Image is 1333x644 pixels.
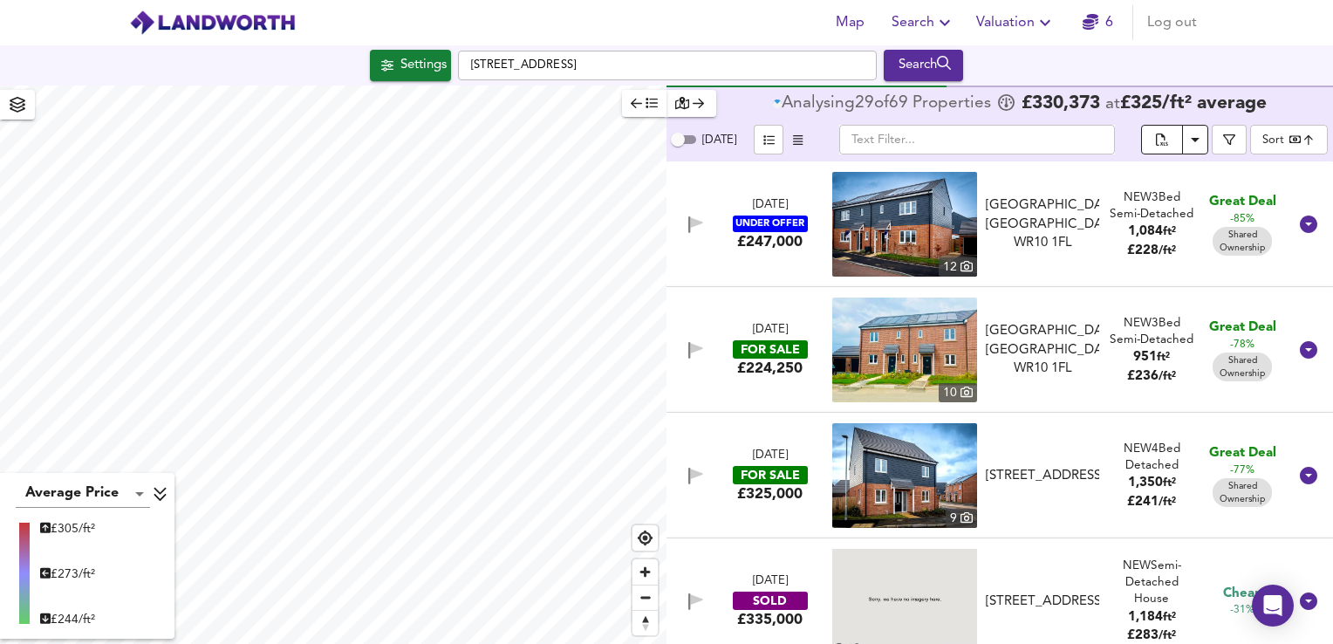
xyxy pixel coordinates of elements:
[702,134,736,146] span: [DATE]
[1163,226,1176,237] span: ft²
[855,95,874,113] span: 29
[753,197,788,214] div: [DATE]
[829,10,871,35] span: Map
[1223,585,1262,603] span: Cheap
[939,257,977,277] div: 12
[753,322,788,339] div: [DATE]
[1213,354,1272,380] span: Shared Ownership
[884,50,963,81] div: Run Your Search
[1182,125,1208,154] button: Download Results
[969,5,1063,40] button: Valuation
[632,586,658,610] span: Zoom out
[1157,352,1170,363] span: ft²
[737,610,803,629] div: £335,000
[737,359,803,378] div: £224,250
[1141,125,1208,154] div: split button
[737,484,803,504] div: £325,000
[832,423,977,528] a: property thumbnail 9
[1298,465,1319,486] svg: Show Details
[1230,338,1254,353] span: -78%
[400,54,447,77] div: Settings
[632,585,658,610] button: Zoom out
[1209,319,1276,337] span: Great Deal
[1120,94,1267,113] span: £ 325 / ft² average
[1230,603,1254,618] span: -31%
[458,51,877,80] input: Enter a location...
[822,5,878,40] button: Map
[733,466,808,484] div: FOR SALE
[1022,95,1100,113] span: £ 330,373
[370,50,451,81] div: Click to configure Search Settings
[1163,477,1176,489] span: ft²
[40,611,95,628] div: £ 244/ft²
[1127,370,1176,383] span: £ 236
[889,95,908,113] span: 69
[733,340,808,359] div: FOR SALE
[1127,496,1176,509] span: £ 241
[1105,96,1120,113] span: at
[1262,132,1284,148] div: Sort
[1213,480,1272,506] span: Shared Ownership
[939,383,977,402] div: 10
[370,50,451,81] button: Settings
[986,467,1099,485] div: [STREET_ADDRESS]
[1070,5,1125,40] button: 6
[1213,229,1272,255] span: Shared Ownership
[1209,193,1276,211] span: Great Deal
[1298,214,1319,235] svg: Show Details
[832,172,977,277] img: property thumbnail
[666,161,1333,287] div: [DATE]UNDER OFFER£247,000 property thumbnail 12 [GEOGRAPHIC_DATA], [GEOGRAPHIC_DATA], WR10 1FLNEW...
[1298,339,1319,360] svg: Show Details
[753,448,788,464] div: [DATE]
[129,10,296,36] img: logo
[1159,371,1176,382] span: / ft²
[666,287,1333,413] div: [DATE]FOR SALE£224,250 property thumbnail 10 [GEOGRAPHIC_DATA], [GEOGRAPHIC_DATA], WR10 1FLNEW3Be...
[1106,315,1197,349] div: NEW 3 Bed Semi-Detached
[733,592,808,610] div: SOLD
[632,610,658,635] button: Reset bearing to north
[832,423,977,528] img: property thumbnail
[1159,245,1176,257] span: / ft²
[1128,225,1163,238] span: 1,084
[976,10,1056,35] span: Valuation
[986,196,1099,252] div: [GEOGRAPHIC_DATA], [GEOGRAPHIC_DATA], WR10 1FL
[40,565,95,583] div: £ 273/ft²
[986,322,1099,378] div: [GEOGRAPHIC_DATA], [GEOGRAPHIC_DATA], WR10 1FL
[1159,630,1176,641] span: / ft²
[839,125,1115,154] input: Text Filter...
[1230,463,1254,478] span: -77%
[773,95,995,113] div: of Propert ies
[884,50,963,81] button: Search
[885,5,962,40] button: Search
[1106,189,1197,223] div: NEW 3 Bed Semi-Detached
[892,10,955,35] span: Search
[832,298,977,402] img: property thumbnail
[888,54,959,77] div: Search
[666,413,1333,538] div: [DATE]FOR SALE£325,000 property thumbnail 9 [STREET_ADDRESS]NEW4Bed Detached1,350ft²£241/ft² Grea...
[1230,212,1254,227] span: -85%
[1106,441,1197,475] div: NEW 4 Bed Detached
[832,298,977,402] a: property thumbnail 10
[986,593,1099,611] div: [STREET_ADDRESS]
[1127,244,1176,257] span: £ 228
[1298,591,1319,612] svg: Show Details
[1252,585,1294,627] div: Open Intercom Messenger
[1147,10,1197,35] span: Log out
[16,480,150,508] div: Average Price
[733,216,808,232] div: UNDER OFFER
[1128,611,1163,624] span: 1,184
[946,509,977,528] div: 9
[1106,558,1197,608] div: NEW Semi-Detached House
[1209,444,1276,462] span: Great Deal
[1128,476,1163,490] span: 1,350
[1140,5,1204,40] button: Log out
[40,520,95,538] div: £ 305/ft²
[1083,10,1113,35] a: 6
[632,525,658,551] button: Find my location
[632,559,658,585] button: Zoom in
[1127,629,1176,642] span: £ 283
[1159,497,1176,508] span: / ft²
[832,172,977,277] a: property thumbnail 12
